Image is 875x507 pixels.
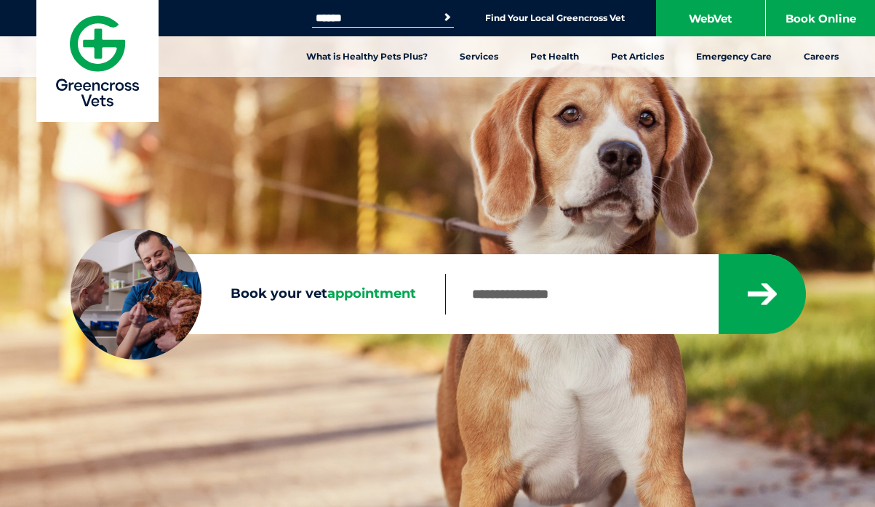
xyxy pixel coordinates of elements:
[327,285,416,301] span: appointment
[444,36,514,77] a: Services
[71,283,445,305] label: Book your vet
[514,36,595,77] a: Pet Health
[680,36,788,77] a: Emergency Care
[440,10,455,25] button: Search
[788,36,855,77] a: Careers
[485,12,625,24] a: Find Your Local Greencross Vet
[290,36,444,77] a: What is Healthy Pets Plus?
[595,36,680,77] a: Pet Articles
